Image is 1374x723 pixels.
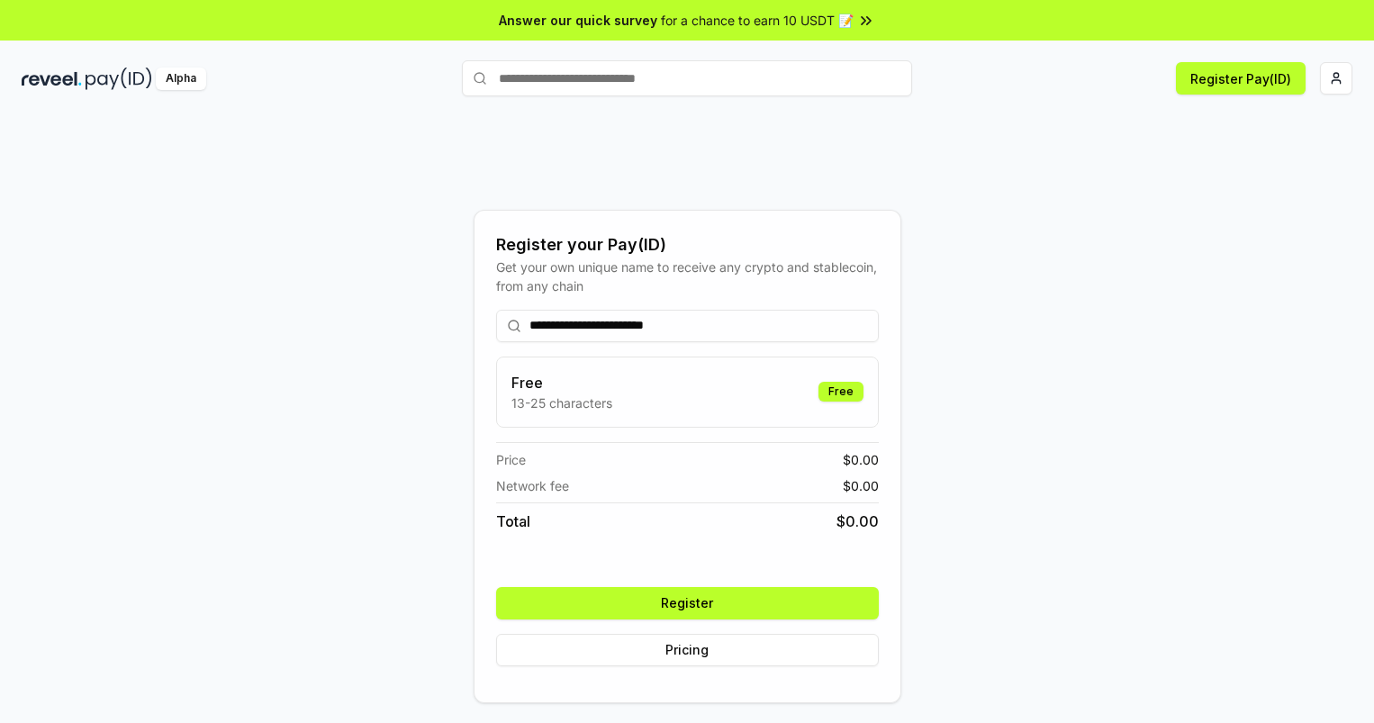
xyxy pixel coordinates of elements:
[496,232,879,258] div: Register your Pay(ID)
[496,634,879,666] button: Pricing
[843,450,879,469] span: $ 0.00
[661,11,854,30] span: for a chance to earn 10 USDT 📝
[496,587,879,619] button: Register
[22,68,82,90] img: reveel_dark
[836,511,879,532] span: $ 0.00
[818,382,863,402] div: Free
[156,68,206,90] div: Alpha
[86,68,152,90] img: pay_id
[496,511,530,532] span: Total
[511,393,612,412] p: 13-25 characters
[496,476,569,495] span: Network fee
[496,258,879,295] div: Get your own unique name to receive any crypto and stablecoin, from any chain
[496,450,526,469] span: Price
[843,476,879,495] span: $ 0.00
[511,372,612,393] h3: Free
[1176,62,1306,95] button: Register Pay(ID)
[499,11,657,30] span: Answer our quick survey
